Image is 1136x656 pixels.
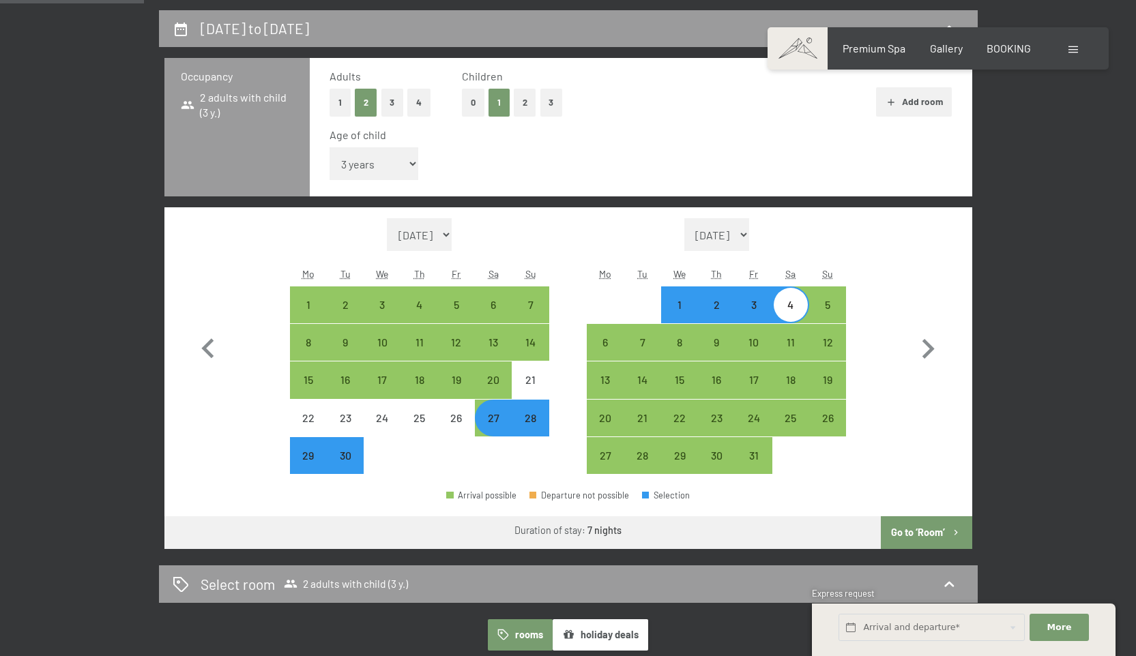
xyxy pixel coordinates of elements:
[772,361,809,398] div: Arrival possible
[401,324,438,361] div: Arrival possible
[403,413,437,447] div: 25
[439,413,474,447] div: 26
[401,324,438,361] div: Thu Jun 11 2026
[735,437,772,474] div: Fri Jul 31 2026
[736,337,770,371] div: 10
[772,400,809,436] div: Sat Jul 25 2026
[588,450,622,484] div: 27
[365,374,399,408] div: 17
[587,524,622,536] b: 7 nights
[698,361,735,398] div: Thu Jul 16 2026
[624,437,661,474] div: Arrival possible
[772,286,809,323] div: Arrival possible
[736,299,770,333] div: 3
[401,361,438,398] div: Arrival possible
[624,437,661,474] div: Tue Jul 28 2026
[512,361,549,398] div: Arrival not possible
[624,400,661,436] div: Arrival possible
[736,413,770,447] div: 24
[1047,621,1072,633] span: More
[698,437,735,474] div: Thu Jul 30 2026
[588,374,622,408] div: 13
[736,374,770,408] div: 17
[987,42,1031,55] a: BOOKING
[529,491,629,500] div: Departure not possible
[513,337,547,371] div: 14
[673,268,686,280] abbr: Wednesday
[355,89,377,117] button: 2
[476,413,510,447] div: 27
[514,89,536,117] button: 2
[930,42,963,55] a: Gallery
[587,400,624,436] div: Mon Jul 20 2026
[772,324,809,361] div: Arrival possible
[553,619,648,651] button: holiday deals
[403,299,437,333] div: 4
[822,268,833,280] abbr: Sunday
[698,286,735,323] div: Thu Jul 02 2026
[290,286,327,323] div: Arrival possible
[881,516,972,549] button: Go to ‘Room’
[401,400,438,436] div: Thu Jun 25 2026
[327,286,364,323] div: Tue Jun 02 2026
[809,361,846,398] div: Sun Jul 19 2026
[661,361,698,398] div: Wed Jul 15 2026
[401,361,438,398] div: Thu Jun 18 2026
[290,437,327,474] div: Mon Jun 29 2026
[698,400,735,436] div: Arrival possible
[181,69,293,84] h3: Occupancy
[488,619,553,651] button: rooms
[475,400,512,436] div: Arrival possible
[512,286,549,323] div: Sun Jun 07 2026
[291,337,325,371] div: 8
[809,286,846,323] div: Arrival possible
[587,437,624,474] div: Arrival possible
[735,361,772,398] div: Arrival possible
[327,437,364,474] div: Tue Jun 30 2026
[201,574,275,594] h2: Select room
[588,413,622,447] div: 20
[291,413,325,447] div: 22
[626,413,660,447] div: 21
[588,337,622,371] div: 6
[290,437,327,474] div: Arrival possible
[698,361,735,398] div: Arrival possible
[364,361,400,398] div: Arrival possible
[735,286,772,323] div: Arrival possible
[587,361,624,398] div: Mon Jul 13 2026
[843,42,905,55] span: Premium Spa
[328,299,362,333] div: 2
[735,361,772,398] div: Fri Jul 17 2026
[587,437,624,474] div: Mon Jul 27 2026
[365,413,399,447] div: 24
[661,437,698,474] div: Wed Jul 29 2026
[699,374,733,408] div: 16
[711,268,722,280] abbr: Thursday
[438,400,475,436] div: Arrival not possible
[513,374,547,408] div: 21
[735,437,772,474] div: Arrival possible
[512,324,549,361] div: Arrival possible
[699,450,733,484] div: 30
[624,361,661,398] div: Arrival possible
[364,324,400,361] div: Arrival possible
[812,588,875,599] span: Express request
[624,324,661,361] div: Tue Jul 07 2026
[772,400,809,436] div: Arrival possible
[661,286,698,323] div: Arrival possible
[662,299,697,333] div: 1
[624,400,661,436] div: Tue Jul 21 2026
[364,324,400,361] div: Wed Jun 10 2026
[376,268,388,280] abbr: Wednesday
[512,324,549,361] div: Sun Jun 14 2026
[699,299,733,333] div: 2
[662,413,697,447] div: 22
[414,268,425,280] abbr: Thursday
[364,400,400,436] div: Arrival not possible
[475,324,512,361] div: Arrival possible
[475,361,512,398] div: Sat Jun 20 2026
[284,577,408,591] span: 2 adults with child (3 y.)
[698,400,735,436] div: Thu Jul 23 2026
[599,268,611,280] abbr: Monday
